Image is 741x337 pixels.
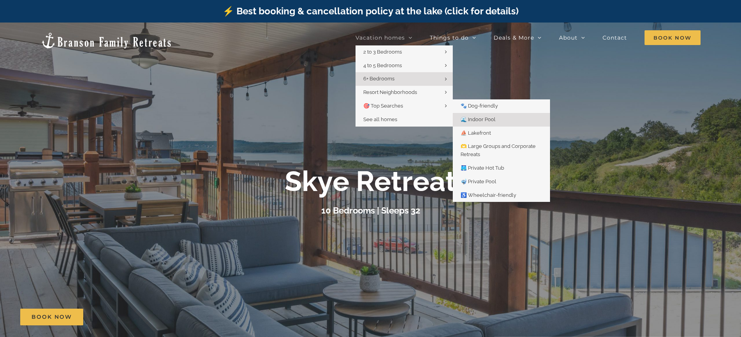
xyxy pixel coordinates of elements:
[356,113,453,127] a: See all homes
[356,30,701,45] nav: Main Menu
[494,30,541,45] a: Deals & More
[20,309,83,325] a: Book Now
[40,32,172,49] img: Branson Family Retreats Logo
[453,175,550,189] a: 🤿 Private Pool
[453,162,550,175] a: 🩳 Private Hot Tub
[603,30,627,45] a: Contact
[453,189,550,202] a: ♿️ Wheelchair-friendly
[461,165,504,171] span: 🩳 Private Hot Tub
[356,72,453,86] a: 6+ Bedrooms
[453,140,550,162] a: 🫶 Large Groups and Corporate Retreats
[430,35,469,40] span: Things to do
[356,45,453,59] a: 2 to 3 Bedrooms
[363,63,402,68] span: 4 to 5 Bedrooms
[559,30,585,45] a: About
[363,116,397,122] span: See all homes
[363,49,402,55] span: 2 to 3 Bedrooms
[453,99,550,113] a: 🐾 Dog-friendly
[222,5,519,17] a: ⚡️ Best booking & cancellation policy at the lake (click for details)
[363,89,417,95] span: Resort Neighborhoods
[461,116,496,122] span: 🌊 Indoor Pool
[356,86,453,99] a: Resort Neighborhoods
[453,127,550,140] a: ⛵️ Lakefront
[461,192,516,198] span: ♿️ Wheelchair-friendly
[453,113,550,127] a: 🌊 Indoor Pool
[321,205,420,215] h3: 10 Bedrooms | Sleeps 32
[363,76,394,82] span: 6+ Bedrooms
[603,35,627,40] span: Contact
[356,99,453,113] a: 🎯 Top Searches
[363,103,403,109] span: 🎯 Top Searches
[356,35,405,40] span: Vacation homes
[645,30,701,45] span: Book Now
[461,179,496,184] span: 🤿 Private Pool
[494,35,534,40] span: Deals & More
[461,103,498,109] span: 🐾 Dog-friendly
[356,59,453,73] a: 4 to 5 Bedrooms
[32,314,72,320] span: Book Now
[461,130,491,136] span: ⛵️ Lakefront
[461,143,536,157] span: 🫶 Large Groups and Corporate Retreats
[430,30,476,45] a: Things to do
[285,165,456,198] b: Skye Retreat
[356,30,412,45] a: Vacation homes
[559,35,578,40] span: About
